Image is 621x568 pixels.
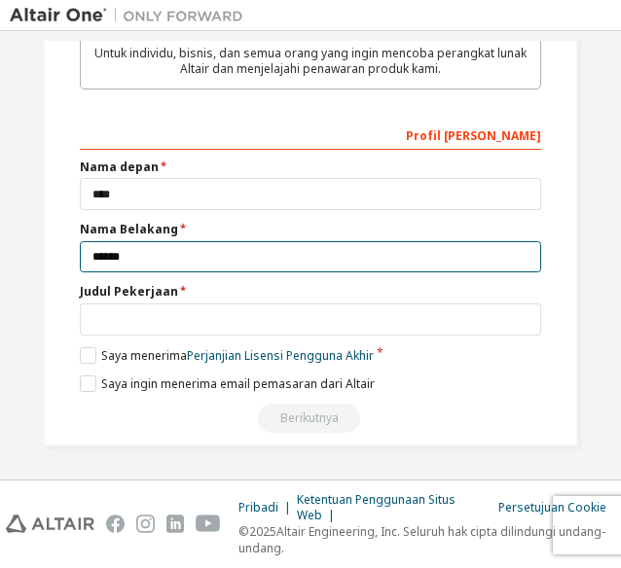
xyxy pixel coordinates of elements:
[238,523,605,556] font: Altair Engineering, Inc. Seluruh hak cipta dilindungi undang-undang.
[166,514,185,534] img: linkedin.svg
[80,283,178,300] font: Judul Pekerjaan
[238,523,249,540] font: ©
[196,514,221,534] img: youtube.svg
[80,404,541,433] div: Read and acccept EULA to continue
[406,127,541,144] font: Profil [PERSON_NAME]
[101,347,187,364] font: Saya menerima
[297,491,456,523] font: Ketentuan Penggunaan Situs Web
[238,499,278,515] font: Pribadi
[187,347,374,364] font: Perjanjian Lisensi Pengguna Akhir
[249,523,276,540] font: 2025
[106,514,125,534] img: facebook.svg
[6,514,94,534] img: altair_logo.svg
[101,375,375,392] font: Saya ingin menerima email pemasaran dari Altair
[136,514,155,534] img: instagram.svg
[10,6,253,25] img: Altair Satu
[80,221,178,237] font: Nama Belakang
[94,45,527,77] font: Untuk individu, bisnis, dan semua orang yang ingin mencoba perangkat lunak Altair dan menjelajahi...
[80,159,159,175] font: Nama depan
[498,499,606,515] font: Persetujuan Cookie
